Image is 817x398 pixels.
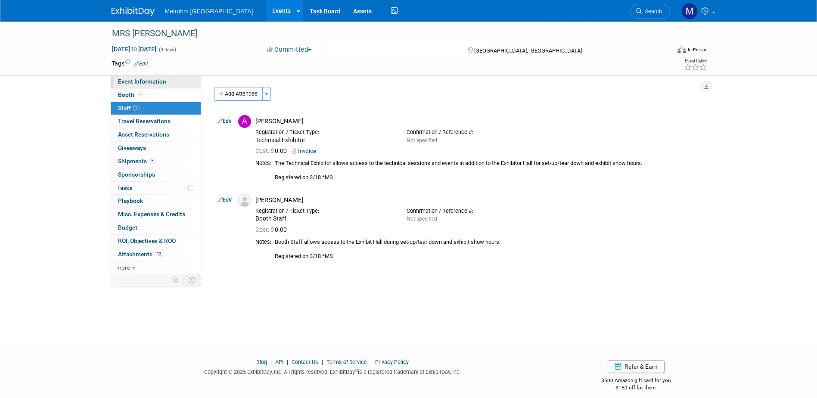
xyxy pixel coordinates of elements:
[255,117,696,125] div: [PERSON_NAME]
[111,128,201,141] a: Asset Reservations
[407,137,437,143] span: Not specified
[112,45,157,53] span: [DATE] [DATE]
[567,384,706,392] div: $150 off for them.
[111,261,201,274] a: more
[255,215,394,223] div: Booth Staff
[158,47,176,53] span: (3 days)
[111,195,201,208] a: Playbook
[285,359,290,365] span: |
[130,46,138,53] span: to
[256,359,267,365] a: Blog
[149,158,155,164] span: 5
[642,8,662,15] span: Search
[255,196,696,204] div: [PERSON_NAME]
[118,224,137,231] span: Budget
[155,251,163,257] span: 12
[118,211,185,218] span: Misc. Expenses & Credits
[116,264,130,271] span: more
[117,184,132,191] span: Tasks
[111,248,201,261] a: Attachments12
[407,216,437,222] span: Not specified
[109,26,657,41] div: MRS [PERSON_NAME]
[255,226,275,233] span: Cost: $
[608,360,665,373] a: Refer & Earn
[255,208,394,215] div: Registration / Ticket Type:
[118,131,169,138] span: Asset Reservations
[255,239,271,246] div: Notes:
[112,366,554,376] div: Copyright © 2025 ExhibitDay, Inc. All rights reserved. ExhibitDay is a registered trademark of Ex...
[255,226,290,233] span: 0.00
[111,208,201,221] a: Misc. Expenses & Credits
[111,142,201,155] a: Giveaways
[118,251,163,258] span: Attachments
[111,75,201,88] a: Event Information
[407,208,545,215] div: Confirmation / Reference #:
[111,182,201,195] a: Tasks
[168,274,183,286] td: Personalize Event Tab Strip
[619,45,708,58] div: Event Format
[681,3,698,19] img: Michelle Simoes
[118,171,155,178] span: Sponsorships
[111,168,201,181] a: Sponsorships
[368,359,374,365] span: |
[687,47,708,53] div: In-Person
[677,46,686,53] img: Format-Inperson.png
[118,91,144,98] span: Booth
[268,359,274,365] span: |
[214,87,263,101] button: Add Attendee
[118,144,146,151] span: Giveaways
[255,137,394,144] div: Technical Exhibitor
[217,118,232,124] a: Edit
[118,197,143,204] span: Playbook
[275,359,283,365] a: API
[133,105,140,111] span: 2
[275,160,696,181] div: The Technical Exhibitor allows access to the technical sessions and events in addition to the Exh...
[118,158,155,165] span: Shipments
[111,102,201,115] a: Staff2
[474,47,582,54] span: [GEOGRAPHIC_DATA], [GEOGRAPHIC_DATA]
[355,368,358,373] sup: ®
[111,155,201,168] a: Shipments5
[118,105,140,112] span: Staff
[112,59,148,68] td: Tags
[118,237,176,244] span: ROI, Objectives & ROO
[326,359,367,365] a: Terms of Service
[631,4,670,19] a: Search
[217,197,232,203] a: Edit
[111,235,201,248] a: ROI, Objectives & ROO
[111,221,201,234] a: Budget
[292,148,320,154] a: Invoice
[111,89,201,102] a: Booth
[375,359,409,365] a: Privacy Policy
[264,45,315,54] button: Committed
[320,359,325,365] span: |
[255,147,275,154] span: Cost: $
[111,115,201,128] a: Travel Reservations
[567,371,706,391] div: $500 Amazon gift card for you,
[255,160,271,167] div: Notes:
[118,78,166,85] span: Event Information
[255,129,394,136] div: Registration / Ticket Type:
[134,61,148,67] a: Edit
[112,7,155,16] img: ExhibitDay
[238,115,251,128] img: A.jpg
[292,359,318,365] a: Contact Us
[165,8,253,15] span: Metrohm [GEOGRAPHIC_DATA]
[183,274,201,286] td: Toggle Event Tabs
[255,147,290,154] span: 0.00
[684,59,707,63] div: Event Rating
[138,92,143,97] i: Booth reservation complete
[407,129,545,136] div: Confirmation / Reference #:
[238,194,251,207] img: Associate-Profile-5.png
[275,239,696,260] div: Booth Staff allows access to the Exhibit Hall during set-up/tear down and exhibit show hours. Reg...
[118,118,171,124] span: Travel Reservations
